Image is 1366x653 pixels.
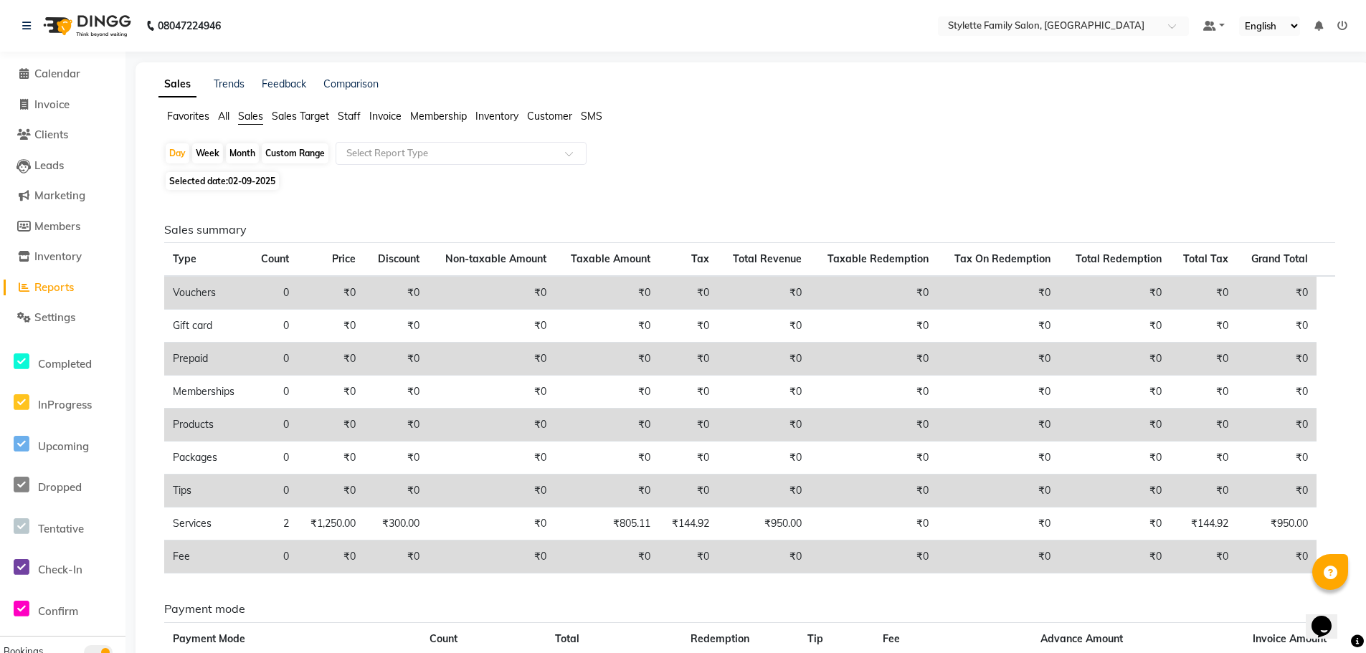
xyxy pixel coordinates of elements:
span: Fee [883,632,900,645]
span: Sales Target [272,110,329,123]
td: Gift card [164,310,249,343]
a: Trends [214,77,245,90]
td: ₹0 [1237,376,1317,409]
span: Taxable Amount [571,252,650,265]
span: Total Revenue [733,252,802,265]
td: Services [164,507,249,540]
a: Marketing [4,188,122,204]
td: 0 [249,540,298,573]
td: ₹0 [659,376,718,409]
td: Packages [164,442,249,475]
td: ₹0 [298,343,365,376]
td: ₹0 [937,276,1059,310]
img: logo [37,6,135,46]
td: ₹0 [659,442,718,475]
td: 0 [249,376,298,409]
a: Inventory [4,249,122,265]
td: ₹0 [1170,310,1238,343]
span: Tip [807,632,823,645]
td: ₹0 [1059,409,1170,442]
td: ₹0 [298,376,365,409]
td: ₹0 [555,343,659,376]
span: Tax [691,252,709,265]
td: ₹0 [1237,310,1317,343]
td: ₹0 [555,276,659,310]
div: Day [166,143,189,163]
span: 02-09-2025 [228,176,275,186]
span: Count [261,252,289,265]
td: ₹0 [659,409,718,442]
td: ₹950.00 [1237,507,1317,540]
td: ₹144.92 [1170,507,1238,540]
span: Taxable Redemption [827,252,929,265]
span: Total Redemption [1076,252,1162,265]
b: 08047224946 [158,6,221,46]
a: Feedback [262,77,306,90]
span: Invoice [369,110,402,123]
td: ₹0 [1170,475,1238,507]
td: ₹0 [659,343,718,376]
span: Clients [34,128,68,141]
td: ₹0 [937,475,1059,507]
td: ₹0 [364,475,427,507]
a: Calendar [4,66,122,82]
td: ₹0 [555,540,659,573]
td: ₹0 [1059,442,1170,475]
td: ₹0 [937,442,1059,475]
td: Vouchers [164,276,249,310]
td: ₹0 [1237,475,1317,507]
td: ₹0 [810,409,937,442]
span: InProgress [38,398,92,411]
td: ₹0 [298,475,365,507]
span: Price [332,252,356,265]
td: 0 [249,343,298,376]
td: Tips [164,475,249,507]
td: ₹0 [428,540,555,573]
td: ₹0 [937,540,1059,573]
td: 2 [249,507,298,540]
span: Tentative [38,522,84,535]
span: Discount [378,252,419,265]
td: ₹805.11 [555,507,659,540]
a: Settings [4,310,122,326]
td: ₹0 [1059,376,1170,409]
td: ₹0 [428,475,555,507]
td: ₹0 [298,540,365,573]
td: ₹300.00 [364,507,427,540]
td: ₹0 [1170,376,1238,409]
span: Sales [238,110,263,123]
td: ₹0 [659,310,718,343]
td: ₹0 [659,475,718,507]
td: ₹0 [718,343,810,376]
span: Grand Total [1251,252,1308,265]
td: ₹0 [718,442,810,475]
td: ₹0 [718,540,810,573]
td: ₹0 [810,310,937,343]
td: ₹0 [1059,540,1170,573]
iframe: chat widget [1306,596,1352,639]
td: ₹0 [810,475,937,507]
td: ₹0 [937,376,1059,409]
td: ₹0 [428,310,555,343]
span: Total [555,632,579,645]
td: ₹0 [810,507,937,540]
h6: Sales summary [164,223,1335,237]
span: Advance Amount [1040,632,1123,645]
h6: Payment mode [164,602,1335,616]
td: ₹0 [810,276,937,310]
td: Memberships [164,376,249,409]
td: 0 [249,276,298,310]
td: ₹0 [428,276,555,310]
td: 0 [249,442,298,475]
span: Inventory [34,249,82,263]
td: ₹0 [1170,409,1238,442]
span: Tax On Redemption [954,252,1050,265]
a: Comparison [323,77,379,90]
td: ₹0 [1170,540,1238,573]
a: Members [4,219,122,235]
td: ₹0 [937,310,1059,343]
td: ₹1,250.00 [298,507,365,540]
td: ₹144.92 [659,507,718,540]
td: ₹0 [555,409,659,442]
td: ₹0 [555,310,659,343]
